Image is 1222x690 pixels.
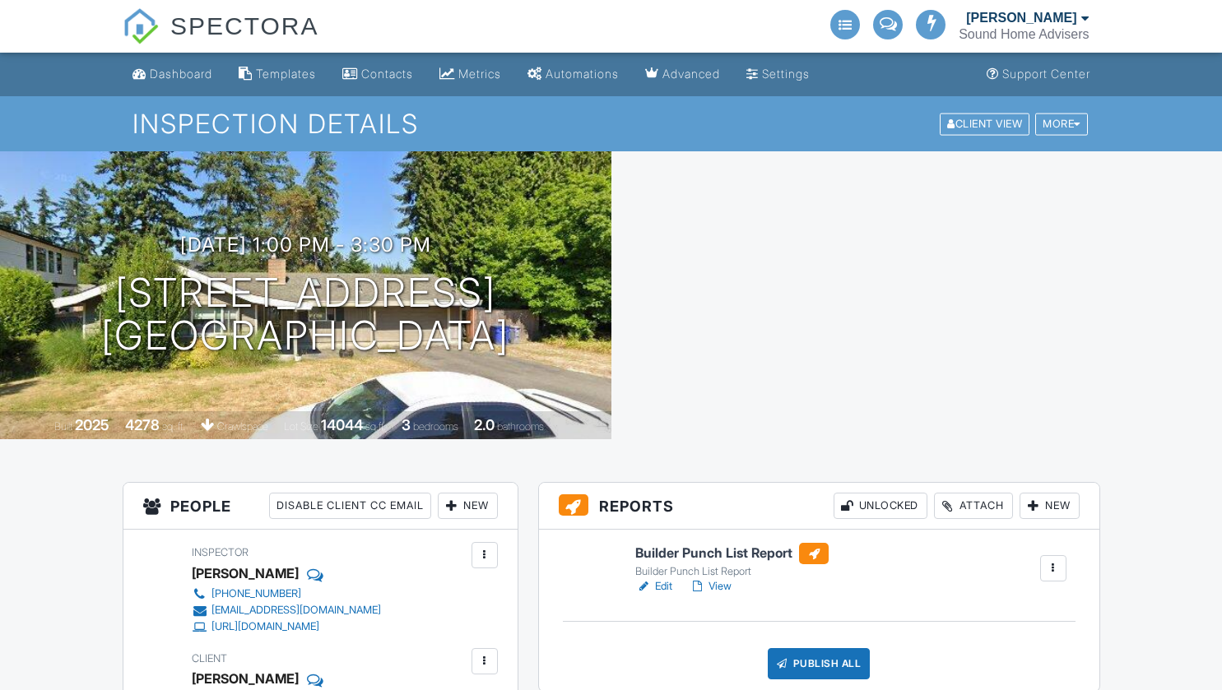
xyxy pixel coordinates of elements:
div: More [1035,113,1088,135]
a: [URL][DOMAIN_NAME] [192,618,381,635]
div: Settings [762,67,810,81]
a: Templates [232,59,323,90]
a: Support Center [980,59,1097,90]
a: SPECTORA [123,25,319,55]
h1: Inspection Details [132,109,1089,138]
a: Automations (Advanced) [521,59,625,90]
div: Templates [256,67,316,81]
a: [PHONE_NUMBER] [192,586,381,602]
a: [EMAIL_ADDRESS][DOMAIN_NAME] [192,602,381,618]
a: Metrics [433,59,508,90]
a: Contacts [336,59,420,90]
div: Contacts [361,67,413,81]
div: 2025 [75,416,109,433]
h3: [DATE] 1:00 pm - 3:30 pm [180,234,431,256]
a: Builder Punch List Report Builder Punch List Report [635,543,829,579]
span: sq.ft. [365,420,386,433]
div: 4278 [125,416,160,433]
div: Advanced [662,67,720,81]
div: New [438,493,498,519]
div: Unlocked [834,493,927,519]
div: Publish All [768,648,871,679]
span: Client [192,652,227,665]
div: 2.0 [474,416,495,433]
div: [EMAIL_ADDRESS][DOMAIN_NAME] [211,604,381,617]
span: SPECTORA [170,8,319,43]
h3: Reports [539,483,1099,530]
span: crawlspace [217,420,268,433]
div: Support Center [1002,67,1090,81]
div: 3 [402,416,411,433]
a: Advanced [639,59,727,90]
div: New [1020,493,1080,519]
a: Settings [740,59,816,90]
h6: Builder Punch List Report [635,543,829,564]
h3: People [123,483,518,530]
a: Client View [938,117,1034,129]
span: bedrooms [413,420,458,433]
div: [PERSON_NAME] [192,561,299,586]
a: Edit [635,578,672,595]
div: [URL][DOMAIN_NAME] [211,620,319,633]
h1: [STREET_ADDRESS] [GEOGRAPHIC_DATA] [101,271,509,359]
span: Lot Size [284,420,318,433]
div: Dashboard [150,67,212,81]
div: Disable Client CC Email [269,493,431,519]
span: Built [54,420,72,433]
div: Builder Punch List Report [635,565,829,578]
a: View [689,578,732,595]
div: [PHONE_NUMBER] [211,587,301,600]
span: Inspector [192,546,249,558]
div: Attach [934,493,1013,519]
div: Metrics [458,67,501,81]
div: Sound Home Advisers [959,26,1089,43]
img: The Best Home Inspection Software - Spectora [123,8,159,44]
div: Automations [546,67,619,81]
span: sq. ft. [162,420,185,433]
div: 14044 [321,416,363,433]
div: Client View [940,113,1029,135]
div: [PERSON_NAME] [966,10,1076,26]
span: bathrooms [497,420,544,433]
a: Dashboard [126,59,219,90]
